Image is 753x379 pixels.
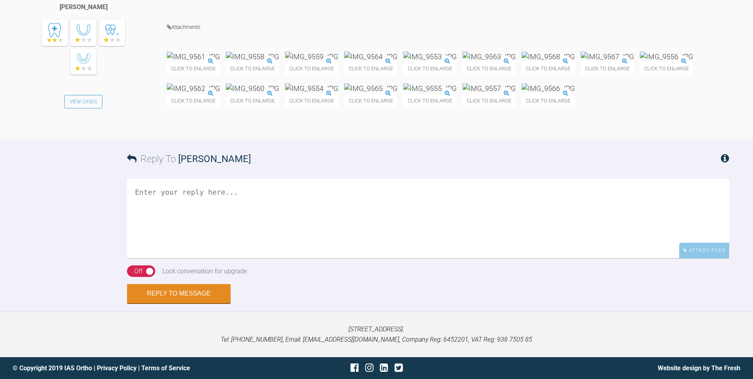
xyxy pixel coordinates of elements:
[522,94,575,108] span: Click to enlarge
[462,94,516,108] span: Click to enlarge
[13,324,740,344] p: [STREET_ADDRESS]. Tel: [PHONE_NUMBER], Email: [EMAIL_ADDRESS][DOMAIN_NAME], Company Reg: 6452201,...
[403,52,456,62] img: IMG_9553.JPG
[285,52,338,62] img: IMG_9559.JPG
[344,94,397,108] span: Click to enlarge
[581,52,634,62] img: IMG_9567.JPG
[522,62,575,75] span: Click to enlarge
[640,52,693,62] img: IMG_9556.JPG
[127,284,231,303] button: Reply to Message
[162,266,247,277] div: Lock conversation for upgrade
[167,62,220,75] span: Click to enlarge
[658,364,740,372] a: Website design by The Fresh
[141,364,190,372] a: Terms of Service
[97,364,137,372] a: Privacy Policy
[226,52,279,62] img: IMG_9558.JPG
[462,62,516,75] span: Click to enlarge
[134,266,143,277] div: Off
[462,83,516,93] img: IMG_9557.JPG
[285,62,338,75] span: Click to enlarge
[60,2,108,12] div: [PERSON_NAME]
[522,83,575,93] img: IMG_9566.JPG
[344,62,397,75] span: Click to enlarge
[167,52,220,62] img: IMG_9561.JPG
[462,52,516,62] img: IMG_9563.JPG
[167,83,220,93] img: IMG_9562.JPG
[178,153,251,164] span: [PERSON_NAME]
[226,83,279,93] img: IMG_9560.JPG
[285,94,338,108] span: Click to enlarge
[403,94,456,108] span: Click to enlarge
[679,243,729,258] div: Attach Files
[13,363,255,373] div: © Copyright 2019 IAS Ortho | |
[127,151,251,166] h3: Reply To
[64,95,102,108] a: View Cases
[522,52,575,62] img: IMG_9568.JPG
[167,22,729,32] h4: Attachments
[167,94,220,108] span: Click to enlarge
[285,83,338,93] img: IMG_9554.JPG
[403,83,456,93] img: IMG_9555.JPG
[344,52,397,62] img: IMG_9564.JPG
[344,83,397,93] img: IMG_9565.JPG
[640,62,693,75] span: Click to enlarge
[226,94,279,108] span: Click to enlarge
[403,62,456,75] span: Click to enlarge
[226,62,279,75] span: Click to enlarge
[581,62,634,75] span: Click to enlarge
